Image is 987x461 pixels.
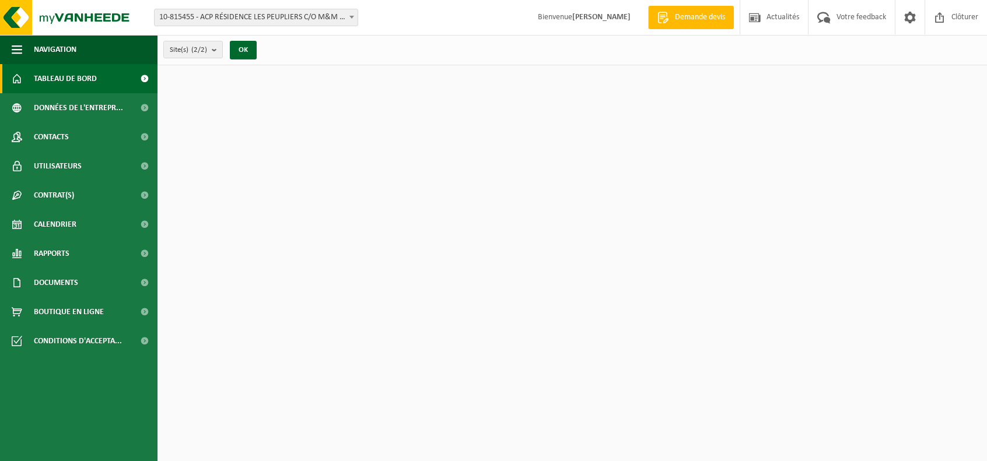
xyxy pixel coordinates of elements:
a: Demande devis [648,6,734,29]
span: Tableau de bord [34,64,97,93]
count: (2/2) [191,46,207,54]
button: Site(s)(2/2) [163,41,223,58]
span: Demande devis [672,12,728,23]
strong: [PERSON_NAME] [572,13,631,22]
span: Site(s) [170,41,207,59]
span: Données de l'entrepr... [34,93,123,122]
span: Calendrier [34,210,76,239]
span: 10-815455 - ACP RÉSIDENCE LES PEUPLIERS C/O M&M IMMO - MONS [154,9,358,26]
span: Conditions d'accepta... [34,326,122,356]
span: Documents [34,268,78,297]
span: Contacts [34,122,69,152]
span: 10-815455 - ACP RÉSIDENCE LES PEUPLIERS C/O M&M IMMO - MONS [155,9,358,26]
span: Utilisateurs [34,152,82,181]
button: OK [230,41,257,59]
span: Rapports [34,239,69,268]
span: Boutique en ligne [34,297,104,326]
span: Navigation [34,35,76,64]
span: Contrat(s) [34,181,74,210]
